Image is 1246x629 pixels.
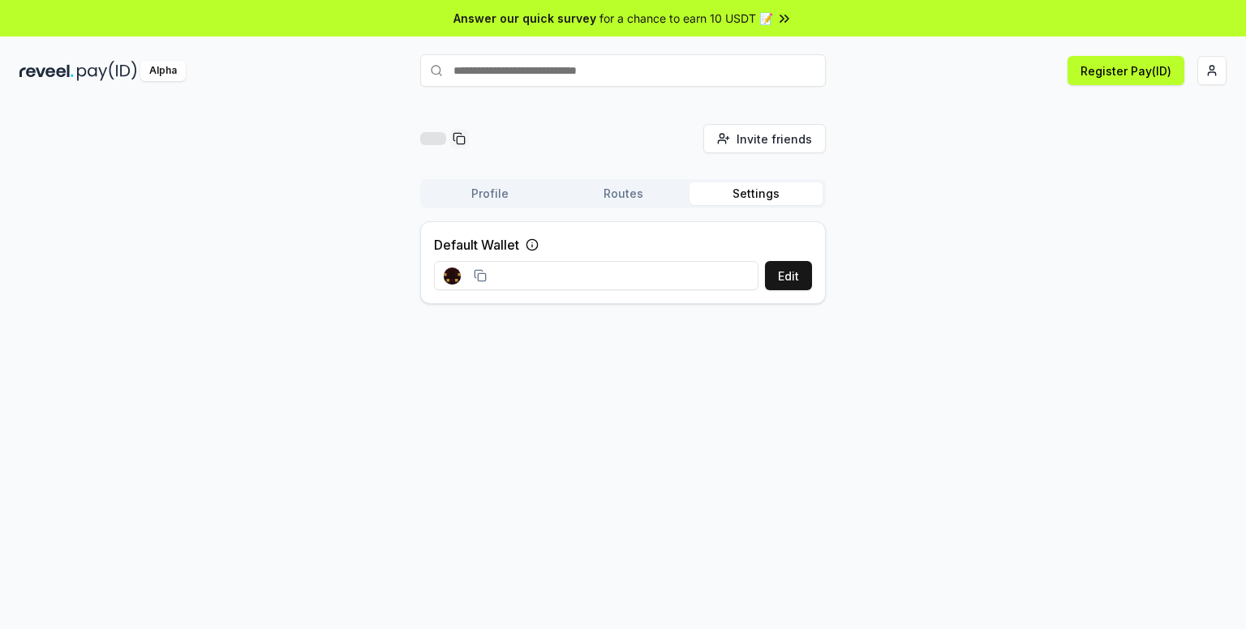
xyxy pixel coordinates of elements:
[556,182,690,205] button: Routes
[140,61,186,81] div: Alpha
[434,235,519,255] label: Default Wallet
[765,261,812,290] button: Edit
[703,124,826,153] button: Invite friends
[599,10,773,27] span: for a chance to earn 10 USDT 📝
[77,61,137,81] img: pay_id
[737,131,812,148] span: Invite friends
[1068,56,1184,85] button: Register Pay(ID)
[423,182,556,205] button: Profile
[453,10,596,27] span: Answer our quick survey
[19,61,74,81] img: reveel_dark
[690,182,823,205] button: Settings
